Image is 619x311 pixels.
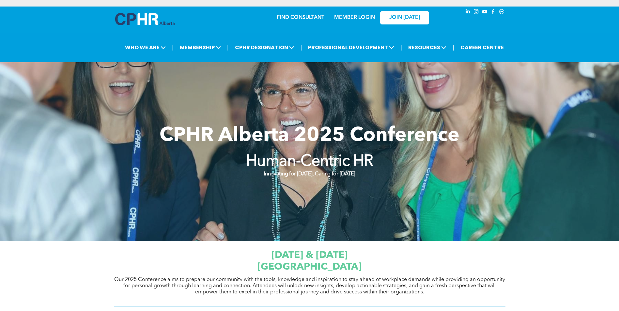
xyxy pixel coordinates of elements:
span: [DATE] & [DATE] [271,250,348,260]
a: youtube [481,8,488,17]
span: JOIN [DATE] [389,15,420,21]
li: | [301,41,302,54]
a: FIND CONSULTANT [277,15,324,20]
span: RESOURCES [406,41,448,53]
li: | [172,41,174,54]
span: CPHR Alberta 2025 Conference [160,126,459,146]
a: MEMBER LOGIN [334,15,375,20]
a: Social network [498,8,505,17]
span: WHO WE ARE [123,41,168,53]
a: linkedin [464,8,472,17]
span: Our 2025 Conference aims to prepare our community with the tools, knowledge and inspiration to st... [114,277,505,295]
span: CPHR DESIGNATION [233,41,296,53]
li: | [227,41,229,54]
img: A blue and white logo for cp alberta [115,13,175,25]
span: MEMBERSHIP [178,41,223,53]
span: [GEOGRAPHIC_DATA] [257,262,362,272]
li: | [400,41,402,54]
strong: Human-Centric HR [246,154,373,170]
a: CAREER CENTRE [458,41,506,53]
li: | [453,41,454,54]
a: JOIN [DATE] [380,11,429,24]
span: PROFESSIONAL DEVELOPMENT [306,41,396,53]
strong: Innovating for [DATE], Caring for [DATE] [264,171,355,177]
a: facebook [490,8,497,17]
a: instagram [473,8,480,17]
